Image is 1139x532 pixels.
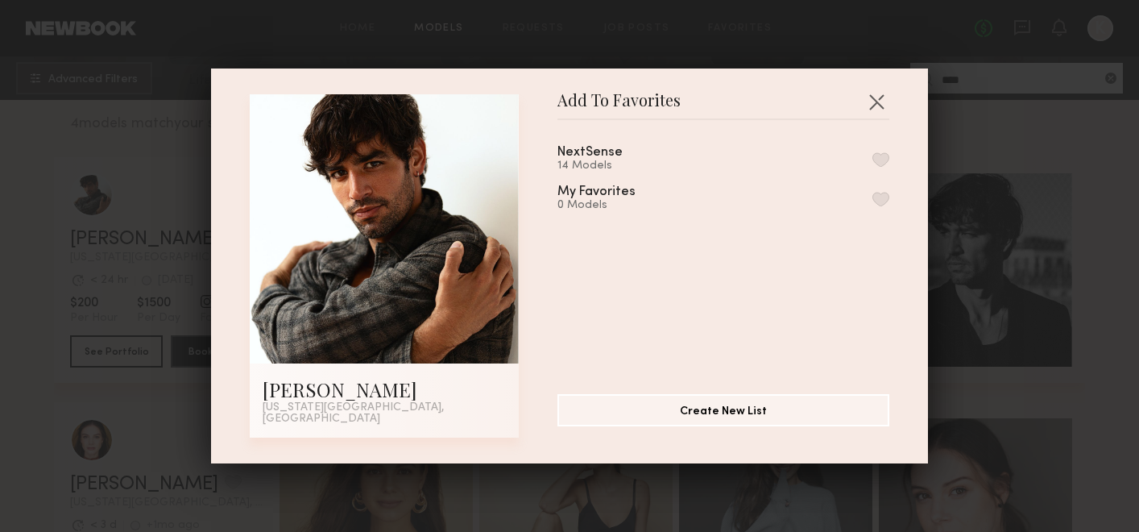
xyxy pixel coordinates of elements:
div: [PERSON_NAME] [263,376,506,402]
div: [US_STATE][GEOGRAPHIC_DATA], [GEOGRAPHIC_DATA] [263,402,506,425]
button: Create New List [557,394,889,426]
span: Add To Favorites [557,94,681,118]
div: 0 Models [557,199,674,212]
div: NextSense [557,146,623,160]
button: Close [864,89,889,114]
div: 14 Models [557,160,661,172]
div: My Favorites [557,185,636,199]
